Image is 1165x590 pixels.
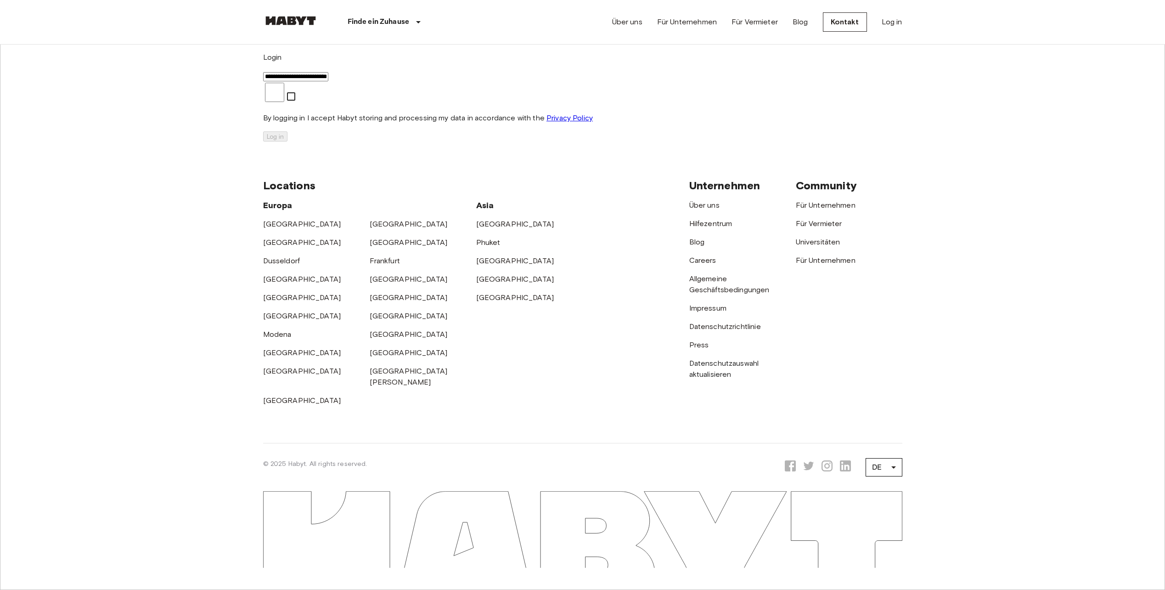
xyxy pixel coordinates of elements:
[689,201,720,210] a: Über uns
[546,113,593,122] a: Privacy Policy
[263,275,341,284] a: [GEOGRAPHIC_DATA]
[263,460,367,468] span: © 2025 Habyt. All rights reserved.
[476,293,554,302] a: [GEOGRAPHIC_DATA]
[732,17,778,28] a: Für Vermieter
[263,238,341,247] a: [GEOGRAPHIC_DATA]
[370,238,448,247] a: [GEOGRAPHIC_DATA]
[796,179,857,192] span: Community
[263,113,902,124] p: By logging in I accept Habyt storing and processing my data in accordance with the
[265,83,284,102] input: By logging in I accept Habyt storing and processing my data in accordance with the Privacy Policy
[689,359,759,379] a: Datenschutzauswahl aktualisieren
[689,179,760,192] span: Unternehmen
[793,17,808,28] a: Blog
[370,220,448,228] a: [GEOGRAPHIC_DATA]
[263,312,341,320] a: [GEOGRAPHIC_DATA]
[476,275,554,284] a: [GEOGRAPHIC_DATA]
[476,238,501,247] a: Phuket
[689,238,705,246] a: Blog
[263,367,341,375] a: [GEOGRAPHIC_DATA]
[263,396,341,405] a: [GEOGRAPHIC_DATA]
[476,220,554,228] a: [GEOGRAPHIC_DATA]
[370,293,448,302] a: [GEOGRAPHIC_DATA]
[263,52,902,63] p: Login
[866,454,902,480] div: DE
[263,330,292,339] a: Modena
[370,275,448,284] a: [GEOGRAPHIC_DATA]
[612,17,642,28] a: Über uns
[263,348,341,357] a: [GEOGRAPHIC_DATA]
[370,256,400,265] a: Frankfurt
[882,17,902,28] a: Log in
[689,322,761,331] a: Datenschutzrichtlinie
[689,340,709,349] a: Press
[263,16,318,25] img: Habyt
[370,348,448,357] a: [GEOGRAPHIC_DATA]
[796,219,842,228] a: Für Vermieter
[370,312,448,320] a: [GEOGRAPHIC_DATA]
[263,256,300,265] a: Dusseldorf
[689,304,726,312] a: Impressum
[823,12,867,32] a: Kontakt
[689,274,770,294] a: Allgemeine Geschäftsbedingungen
[796,201,855,210] a: Für Unternehmen
[263,131,287,142] button: Log in
[689,256,716,265] a: Careers
[370,330,448,339] a: [GEOGRAPHIC_DATA]
[657,17,717,28] a: Für Unternehmen
[263,179,315,192] span: Locations
[263,200,293,210] span: Europa
[476,256,554,265] a: [GEOGRAPHIC_DATA]
[796,256,855,265] a: Für Unternehmen
[370,367,448,386] a: [GEOGRAPHIC_DATA][PERSON_NAME]
[263,293,341,302] a: [GEOGRAPHIC_DATA]
[263,220,341,228] a: [GEOGRAPHIC_DATA]
[476,200,494,210] span: Asia
[689,219,732,228] a: Hilfezentrum
[796,238,840,246] a: Universitäten
[348,17,410,28] p: Finde ein Zuhause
